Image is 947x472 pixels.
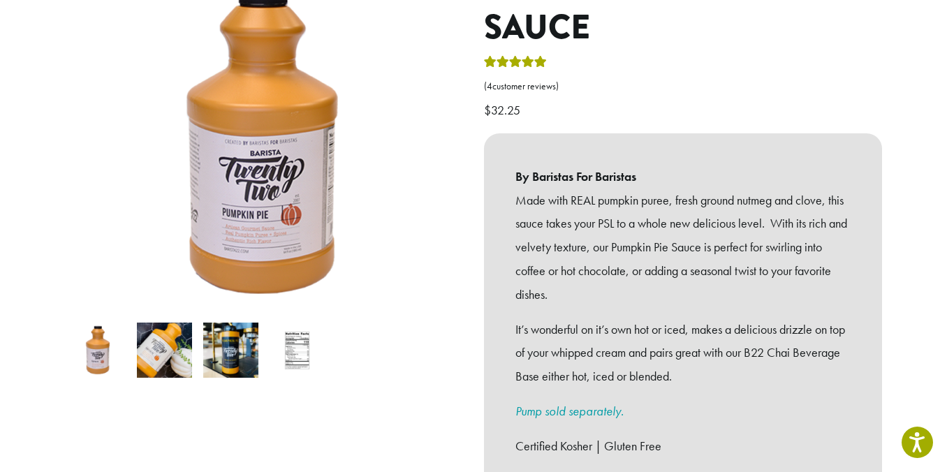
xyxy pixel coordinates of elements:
span: 4 [487,80,492,92]
img: Barista 22 Pumpkin Pie Sauce [71,323,126,378]
bdi: 32.25 [484,102,524,118]
span: $ [484,102,491,118]
img: Barista 22 Pumpkin Pie Sauce - Image 4 [270,323,325,378]
img: Barista 22 Pumpkin Pie Sauce - Image 2 [137,323,192,378]
img: Barista 22 Pumpkin Pie Sauce - Image 3 [203,323,258,378]
p: Certified Kosher | Gluten Free [515,434,851,458]
div: Rated 5.00 out of 5 [484,54,547,75]
p: It’s wonderful on it’s own hot or iced, makes a delicious drizzle on top of your whipped cream an... [515,318,851,388]
a: Pump sold separately. [515,403,624,419]
p: Made with REAL pumpkin puree, fresh ground nutmeg and clove, this sauce takes your PSL to a whole... [515,189,851,307]
b: By Baristas For Baristas [515,165,851,189]
a: (4customer reviews) [484,80,882,94]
